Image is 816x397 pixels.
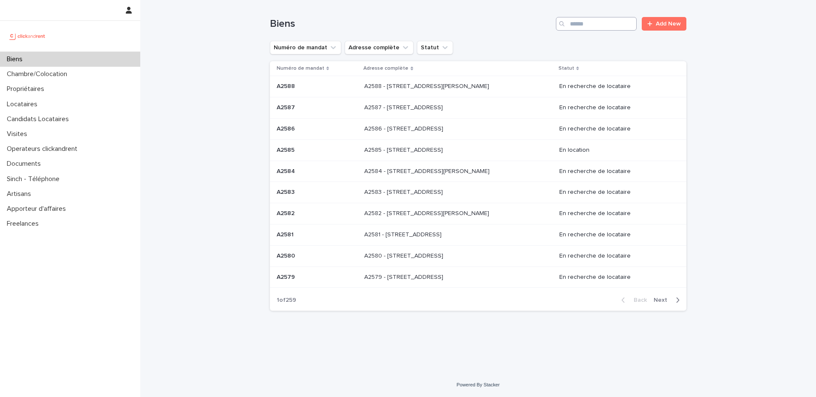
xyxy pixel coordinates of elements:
p: Documents [3,160,48,168]
p: Chambre/Colocation [3,70,74,78]
tr: A2584A2584 A2584 - [STREET_ADDRESS][PERSON_NAME]A2584 - [STREET_ADDRESS][PERSON_NAME] En recherch... [270,161,686,182]
p: A2583 - 79 Avenue du Général de Gaulle, Champigny sur Marne 94500 [364,187,445,196]
p: Candidats Locataires [3,115,76,123]
p: En recherche de locataire [559,168,673,175]
p: En recherche de locataire [559,252,673,260]
a: Add New [642,17,686,31]
tr: A2583A2583 A2583 - [STREET_ADDRESS]A2583 - [STREET_ADDRESS] En recherche de locataire [270,182,686,203]
p: Artisans [3,190,38,198]
p: A2582 [277,208,296,217]
p: A2584 [277,166,297,175]
p: A2586 - [STREET_ADDRESS] [364,124,445,133]
p: Propriétaires [3,85,51,93]
p: A2587 - [STREET_ADDRESS] [364,102,445,111]
p: En location [559,147,673,154]
p: Statut [558,64,574,73]
p: A2588 - [STREET_ADDRESS][PERSON_NAME] [364,81,491,90]
p: A2586 [277,124,297,133]
p: A2581 - [STREET_ADDRESS] [364,230,443,238]
tr: A2580A2580 A2580 - [STREET_ADDRESS]A2580 - [STREET_ADDRESS] En recherche de locataire [270,245,686,267]
p: En recherche de locataire [559,231,673,238]
button: Statut [417,41,453,54]
button: Back [615,296,650,304]
p: En recherche de locataire [559,189,673,196]
p: A2585 [277,145,296,154]
p: Biens [3,55,29,63]
p: A2588 [277,81,297,90]
p: Adresse complète [363,64,408,73]
tr: A2588A2588 A2588 - [STREET_ADDRESS][PERSON_NAME]A2588 - [STREET_ADDRESS][PERSON_NAME] En recherch... [270,76,686,97]
span: Back [629,297,647,303]
button: Adresse complète [345,41,414,54]
tr: A2581A2581 A2581 - [STREET_ADDRESS]A2581 - [STREET_ADDRESS] En recherche de locataire [270,224,686,245]
p: Apporteur d'affaires [3,205,73,213]
p: A2585 - [STREET_ADDRESS] [364,145,445,154]
p: A2580 - [STREET_ADDRESS] [364,251,445,260]
p: En recherche de locataire [559,83,673,90]
p: Freelances [3,220,45,228]
p: 1 of 259 [270,290,303,311]
tr: A2587A2587 A2587 - [STREET_ADDRESS]A2587 - [STREET_ADDRESS] En recherche de locataire [270,97,686,119]
span: Next [654,297,672,303]
p: En recherche de locataire [559,274,673,281]
h1: Biens [270,18,552,30]
p: A2587 [277,102,297,111]
tr: A2579A2579 A2579 - [STREET_ADDRESS]A2579 - [STREET_ADDRESS] En recherche de locataire [270,267,686,288]
p: A2582 - 12 avenue Charles VII, Saint-Maur-des-Fossés 94100 [364,208,491,217]
p: A2579 - [STREET_ADDRESS] [364,272,445,281]
p: A2581 [277,230,295,238]
tr: A2586A2586 A2586 - [STREET_ADDRESS]A2586 - [STREET_ADDRESS] En recherche de locataire [270,118,686,139]
p: A2583 [277,187,296,196]
tr: A2582A2582 A2582 - [STREET_ADDRESS][PERSON_NAME]A2582 - [STREET_ADDRESS][PERSON_NAME] En recherch... [270,203,686,224]
input: Search [556,17,637,31]
p: Visites [3,130,34,138]
tr: A2585A2585 A2585 - [STREET_ADDRESS]A2585 - [STREET_ADDRESS] En location [270,139,686,161]
p: A2579 [277,272,297,281]
p: Operateurs clickandrent [3,145,84,153]
p: Numéro de mandat [277,64,324,73]
p: Sinch - Téléphone [3,175,66,183]
p: En recherche de locataire [559,125,673,133]
a: Powered By Stacker [456,382,499,387]
p: En recherche de locataire [559,210,673,217]
p: A2584 - 79 Avenue du Général de Gaulle, Champigny sur Marne 94500 [364,166,491,175]
p: En recherche de locataire [559,104,673,111]
p: A2580 [277,251,297,260]
button: Next [650,296,686,304]
button: Numéro de mandat [270,41,341,54]
span: Add New [656,21,681,27]
p: Locataires [3,100,44,108]
img: UCB0brd3T0yccxBKYDjQ [7,28,48,45]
